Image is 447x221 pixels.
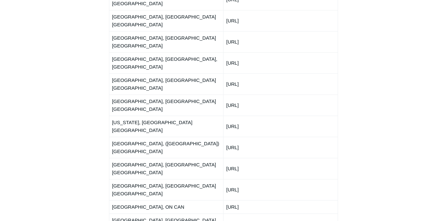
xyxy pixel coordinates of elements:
[109,31,223,52] td: [GEOGRAPHIC_DATA], [GEOGRAPHIC_DATA] [GEOGRAPHIC_DATA]
[223,73,338,95] td: [URL]
[109,52,223,73] td: [GEOGRAPHIC_DATA], [GEOGRAPHIC_DATA], [GEOGRAPHIC_DATA]
[223,10,338,31] td: [URL]
[109,73,223,95] td: [GEOGRAPHIC_DATA], [GEOGRAPHIC_DATA] [GEOGRAPHIC_DATA]
[223,52,338,73] td: [URL]
[109,116,223,137] td: [US_STATE], [GEOGRAPHIC_DATA] [GEOGRAPHIC_DATA]
[223,31,338,52] td: [URL]
[109,95,223,116] td: [GEOGRAPHIC_DATA], [GEOGRAPHIC_DATA] [GEOGRAPHIC_DATA]
[109,158,223,179] td: [GEOGRAPHIC_DATA], [GEOGRAPHIC_DATA] [GEOGRAPHIC_DATA]
[223,158,338,179] td: [URL]
[109,10,223,31] td: [GEOGRAPHIC_DATA], [GEOGRAPHIC_DATA] [GEOGRAPHIC_DATA]
[223,200,338,214] td: [URL]
[109,200,223,214] td: [GEOGRAPHIC_DATA], ON CAN
[223,95,338,116] td: [URL]
[223,179,338,200] td: [URL]
[109,137,223,158] td: [GEOGRAPHIC_DATA], ([GEOGRAPHIC_DATA]) [GEOGRAPHIC_DATA]
[109,179,223,200] td: [GEOGRAPHIC_DATA], [GEOGRAPHIC_DATA] [GEOGRAPHIC_DATA]
[223,137,338,158] td: [URL]
[223,116,338,137] td: [URL]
